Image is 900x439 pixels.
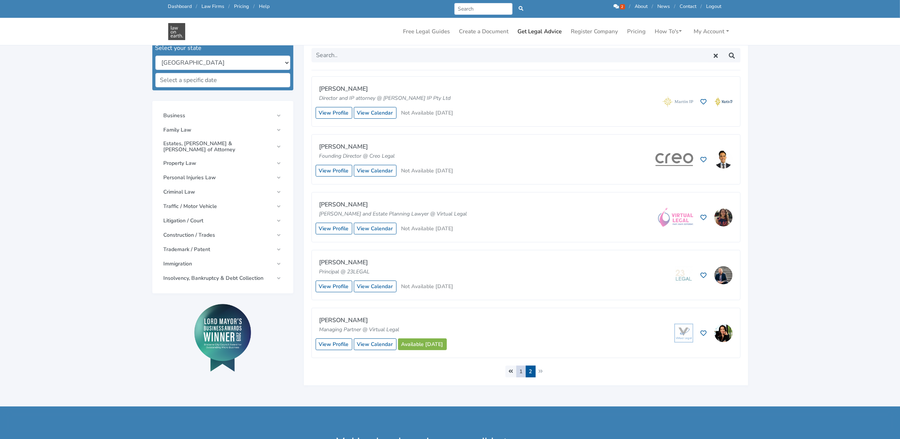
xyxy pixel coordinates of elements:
[319,152,452,160] p: Founding Director @ Creo Legal
[674,266,693,285] img: 23LEGAL
[160,157,286,170] a: Property Law
[319,210,467,218] p: [PERSON_NAME] and Estate Planning Lawyer @ Virtual Legal
[160,257,286,271] a: Immigration
[164,113,274,119] span: Business
[316,107,352,119] a: View Profile
[568,24,621,39] a: Register Company
[316,338,352,350] a: View Profile
[202,3,225,10] a: Law Firms
[658,3,670,10] a: News
[613,3,626,10] a: 2
[160,243,286,256] a: Trademark / Patent
[635,3,648,10] a: About
[354,223,397,234] a: View Calendar
[714,324,733,342] img: Katie Richards
[160,185,286,199] a: Criminal Law
[164,203,274,209] span: Traffic / Motor Vehicle
[164,160,274,166] span: Property Law
[155,73,290,87] input: Select a specific date
[316,165,352,177] a: View Profile
[160,171,286,185] a: Personal Injuries Law
[194,304,251,371] img: Lord Mayor's Award 2019
[652,3,654,10] span: /
[311,366,740,377] nav: Page navigation
[624,24,649,39] a: Pricing
[164,232,274,238] span: Construction / Trades
[319,258,452,268] p: [PERSON_NAME]
[168,23,185,40] img: Get Legal Advice in
[164,127,274,133] span: Family Law
[536,366,547,377] li: Next »
[155,43,290,53] div: Select your state
[229,3,230,10] span: /
[714,150,733,169] img: David Chung
[316,281,352,292] a: View Profile
[160,228,286,242] a: Construction / Trades
[658,208,693,227] img: Virtual Legal
[160,271,286,285] a: Insolvency, Bankruptcy & Debt Collection
[354,281,397,292] a: View Calendar
[319,200,467,210] p: [PERSON_NAME]
[160,109,286,123] a: Business
[316,223,352,234] a: View Profile
[398,165,457,177] button: Not Available [DATE]
[160,138,286,156] a: Estates, [PERSON_NAME] & [PERSON_NAME] of Attorney
[354,107,397,119] a: View Calendar
[164,218,274,224] span: Litigation / Court
[164,141,274,153] span: Estates, [PERSON_NAME] & [PERSON_NAME] of Attorney
[398,223,457,234] button: Not Available [DATE]
[160,200,286,213] a: Traffic / Motor Vehicle
[526,366,536,377] span: 2
[674,324,693,343] img: Virtual Legal
[456,24,512,39] a: Create a Document
[662,92,693,111] img: Martin IP Pty Ltd
[160,123,286,137] a: Family Law
[398,281,457,292] button: Not Available [DATE]
[164,261,274,267] span: Immigration
[319,84,452,94] p: [PERSON_NAME]
[164,247,274,253] span: Trademark / Patent
[620,4,625,9] span: 2
[652,24,685,39] a: How To's
[400,24,453,39] a: Free Legal Guides
[254,3,255,10] span: /
[354,165,397,177] a: View Calendar
[680,3,697,10] a: Contact
[516,366,526,377] a: 1
[629,3,631,10] span: /
[311,48,708,62] input: Search..
[319,94,452,102] p: Director and IP attorney @ [PERSON_NAME] IP Pty Ltd
[398,338,447,350] a: Available [DATE]
[319,316,441,326] p: [PERSON_NAME]
[515,24,565,39] a: Get Legal Advice
[714,208,733,226] img: Nicole Banks
[168,3,192,10] a: Dashboard
[259,3,270,10] a: Help
[319,326,441,334] p: Managing Partner @ Virtual Legal
[160,214,286,228] a: Litigation / Court
[714,266,733,284] img: Dugald Hamilton
[196,3,198,10] span: /
[354,338,397,350] a: View Calendar
[674,3,676,10] span: /
[454,3,513,15] input: Search
[398,107,457,119] button: Not Available [DATE]
[164,175,274,181] span: Personal Injuries Law
[164,189,274,195] span: Criminal Law
[701,3,702,10] span: /
[164,275,274,281] span: Insolvency, Bankruptcy & Debt Collection
[691,24,732,39] a: My Account
[714,93,733,111] img: Todd Martin
[505,366,517,377] a: « Previous
[319,268,452,276] p: Principal @ 23LEGAL
[319,142,452,152] p: [PERSON_NAME]
[234,3,249,10] a: Pricing
[706,3,722,10] a: Logout
[655,153,693,166] img: Creo Legal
